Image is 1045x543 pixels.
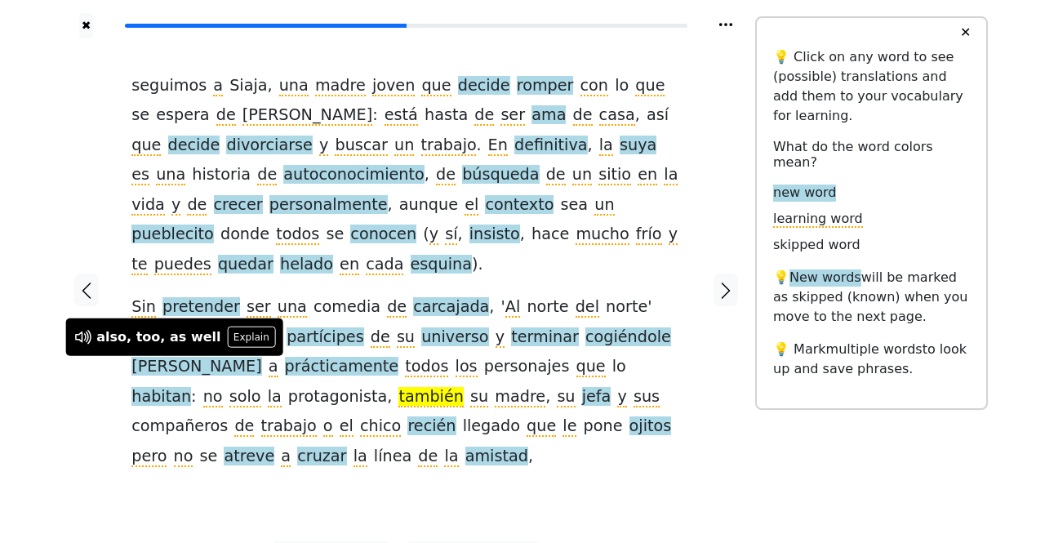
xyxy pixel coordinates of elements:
[588,136,593,156] span: ,
[629,416,672,437] span: ojitos
[287,327,364,348] span: partícipes
[131,416,228,437] span: compañeros
[315,76,366,96] span: madre
[269,195,388,216] span: personalmente
[397,327,415,348] span: su
[669,225,678,245] span: y
[203,387,223,407] span: no
[281,447,291,467] span: a
[528,447,533,467] span: ,
[517,76,574,96] span: romper
[445,225,457,245] span: sí
[531,225,569,245] span: hace
[576,297,599,318] span: del
[319,136,328,156] span: y
[617,387,626,407] span: y
[226,136,312,156] span: divorciarse
[664,165,678,185] span: la
[638,165,657,185] span: en
[511,327,579,348] span: terminar
[647,105,669,126] span: así
[418,447,438,467] span: de
[131,255,147,275] span: te
[131,297,156,318] span: Sin
[444,447,458,467] span: la
[514,136,588,156] span: definitiva
[557,387,575,407] span: su
[950,18,981,47] button: ✕
[297,447,346,467] span: cruzar
[398,387,463,407] span: también
[229,387,261,407] span: solo
[192,165,251,185] span: historia
[96,327,220,347] div: also, too, as well
[79,13,93,38] button: ✖
[224,447,274,467] span: atreve
[372,105,377,126] span: :
[131,387,191,407] span: habitan
[405,357,448,377] span: todos
[257,165,277,185] span: de
[187,195,207,216] span: de
[576,225,629,245] span: mucho
[572,165,592,185] span: un
[242,105,372,126] span: [PERSON_NAME]
[360,416,401,437] span: chico
[278,297,307,318] span: una
[425,105,468,126] span: hasta
[599,136,613,156] span: la
[465,447,528,467] span: amistad
[387,387,392,407] span: ,
[500,105,525,126] span: ser
[247,297,271,318] span: ser
[773,211,863,228] span: learning word
[520,225,525,245] span: ,
[371,327,390,348] span: de
[635,76,665,96] span: que
[474,105,494,126] span: de
[472,255,483,275] span: ).
[561,195,589,216] span: sea
[399,195,458,216] span: aunque
[267,76,272,96] span: ,
[218,255,273,275] span: quedar
[279,76,309,96] span: una
[425,165,429,185] span: ,
[421,136,477,156] span: trabajo
[350,225,416,245] span: conocen
[462,165,539,185] span: búsqueda
[407,416,456,437] span: recién
[229,76,267,96] span: Siaja
[457,225,462,245] span: ,
[261,416,317,437] span: trabajo
[200,447,218,467] span: se
[283,165,425,185] span: autoconocimiento
[366,255,403,275] span: cada
[156,165,185,185] span: una
[615,76,629,96] span: lo
[458,76,510,96] span: decide
[488,136,508,156] span: En
[598,165,631,185] span: sitio
[214,195,263,216] span: crecer
[505,297,520,318] span: Al
[773,47,970,126] p: 💡 Click on any word to see (possible) translations and add them to your vocabulary for learning.
[313,297,380,318] span: comedia
[174,447,193,467] span: no
[773,139,970,170] h6: What do the word colors mean?
[527,297,568,318] span: norte
[636,225,662,245] span: frío
[620,136,656,156] span: suya
[826,341,923,357] span: multiple words
[456,357,478,377] span: los
[585,327,671,348] span: cogiéndole
[220,225,269,245] span: donde
[584,416,623,437] span: pone
[773,340,970,379] p: 💡 Mark to look up and save phrases.
[594,195,614,216] span: un
[647,297,651,318] span: '
[599,105,635,126] span: casa
[576,357,606,377] span: que
[326,225,344,245] span: se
